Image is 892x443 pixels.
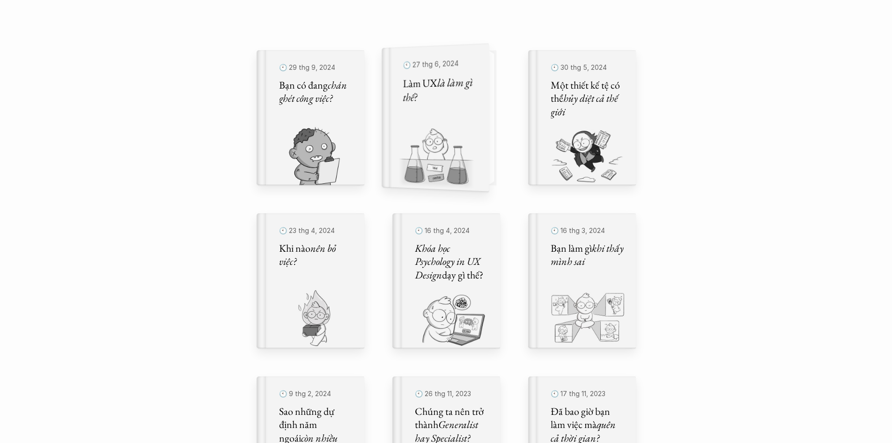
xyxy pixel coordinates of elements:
p: 🕙 26 thg 11, 2023 [415,388,489,400]
a: 🕙 29 thg 9, 2024Bạn có đangchán ghét công việc? [257,50,364,185]
a: 🕙 16 thg 4, 2024Khóa học Psychology in UX Designdạy gì thế? [392,213,500,348]
em: Khóa học Psychology in UX Design [415,241,482,282]
em: là làm gì thế? [403,75,474,105]
em: khi thấy mình sai [551,241,626,269]
h5: Bạn làm gì [551,242,625,269]
h5: Khi nào [279,242,353,269]
em: nên bỏ việc? [279,241,338,269]
a: 🕙 30 thg 5, 2024Một thiết kế tệ có thểhủy diệt cả thế giới [528,50,636,185]
p: 🕙 16 thg 3, 2024 [551,225,625,237]
h5: Làm UX [403,75,477,105]
p: 🕙 16 thg 4, 2024 [415,225,489,237]
h5: Bạn có đang [279,79,353,105]
a: 🕙 27 thg 6, 2024Làm UXlà làm gì thế? [392,50,500,185]
a: 🕙 16 thg 3, 2024Bạn làm gìkhi thấy mình sai [528,213,636,348]
a: 🕙 23 thg 4, 2024Khi nàonên bỏ việc? [257,213,364,348]
p: 🕙 29 thg 9, 2024 [279,61,353,74]
p: 🕙 9 thg 2, 2024 [279,388,353,400]
p: 🕙 23 thg 4, 2024 [279,225,353,237]
h5: Một thiết kế tệ có thể [551,79,625,119]
em: chán ghét công việc? [279,78,349,105]
p: 🕙 30 thg 5, 2024 [551,61,625,74]
p: 🕙 27 thg 6, 2024 [403,56,477,72]
em: hủy diệt cả thế giới [551,91,619,119]
p: 🕙 17 thg 11, 2023 [551,388,625,400]
h5: dạy gì thế? [415,242,489,282]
